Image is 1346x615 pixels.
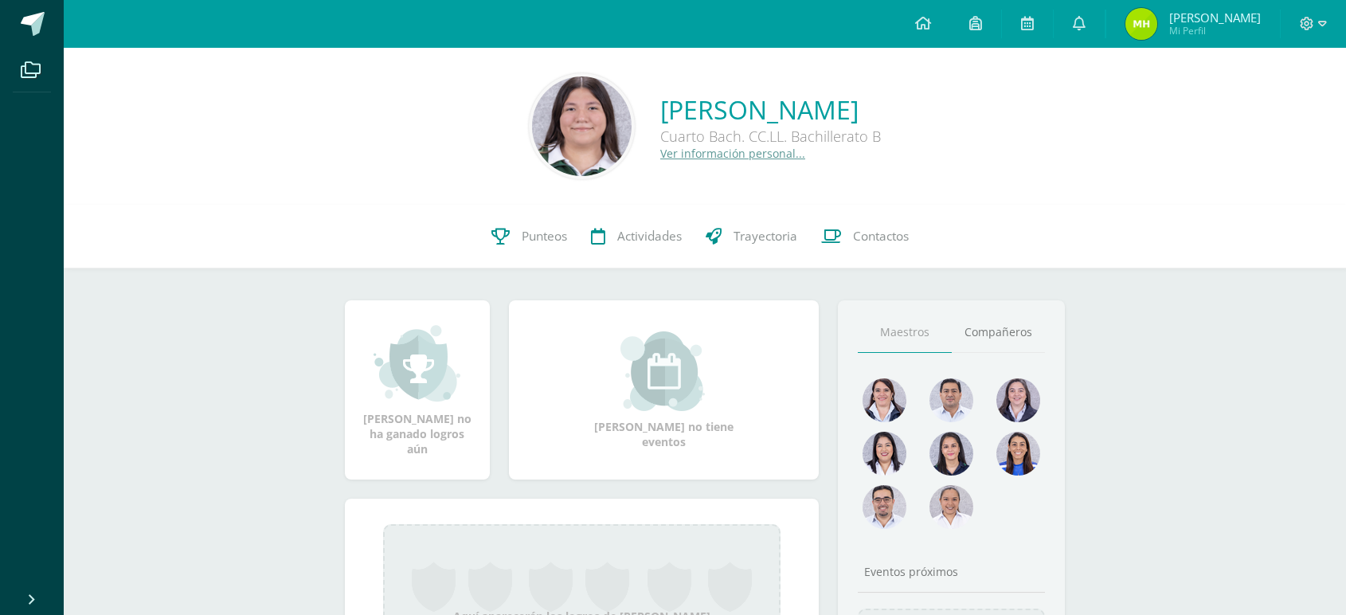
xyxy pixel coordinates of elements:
[809,205,921,268] a: Contactos
[1169,24,1261,37] span: Mi Perfil
[660,146,805,161] a: Ver información personal...
[617,228,682,245] span: Actividades
[929,378,973,422] img: 9a0812c6f881ddad7942b4244ed4a083.png
[952,312,1046,353] a: Compañeros
[579,205,694,268] a: Actividades
[1169,10,1261,25] span: [PERSON_NAME]
[660,127,881,146] div: Cuarto Bach. CC.LL. Bachillerato B
[479,205,579,268] a: Punteos
[853,228,909,245] span: Contactos
[996,378,1040,422] img: c3579e79d07ed16708d7cededde04bff.png
[694,205,809,268] a: Trayectoria
[996,432,1040,476] img: a5c04a697988ad129bdf05b8f922df21.png
[929,485,973,529] img: d869f4b24ccbd30dc0e31b0593f8f022.png
[858,312,952,353] a: Maestros
[1125,8,1157,40] img: 8cfee9302e94c67f695fad48b611364c.png
[532,76,632,176] img: 9fbfe1e2871df12dc7015761f04cdb80.png
[361,323,474,456] div: [PERSON_NAME] no ha ganado logros aún
[863,378,906,422] img: 5b1461e84b32f3e9a12355c7ee942746.png
[863,432,906,476] img: 0580b9beee8b50b4e2a2441e05bb36d6.png
[858,564,1046,579] div: Eventos próximos
[734,228,797,245] span: Trayectoria
[929,432,973,476] img: 6bc5668d4199ea03c0854e21131151f7.png
[374,323,460,403] img: achievement_small.png
[660,92,881,127] a: [PERSON_NAME]
[863,485,906,529] img: c717c6dd901b269d3ae6ea341d867eaf.png
[620,331,707,411] img: event_small.png
[522,228,567,245] span: Punteos
[584,331,743,449] div: [PERSON_NAME] no tiene eventos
